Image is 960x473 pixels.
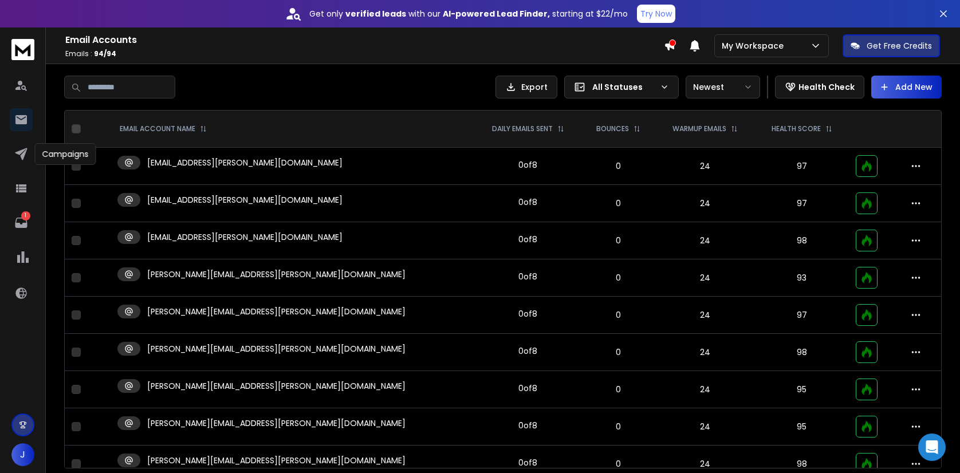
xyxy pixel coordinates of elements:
[588,421,648,432] p: 0
[843,34,940,57] button: Get Free Credits
[518,159,537,171] div: 0 of 8
[592,81,655,93] p: All Statuses
[120,124,207,133] div: EMAIL ACCOUNT NAME
[686,76,760,98] button: Newest
[10,211,33,234] a: 1
[147,157,343,168] p: [EMAIL_ADDRESS][PERSON_NAME][DOMAIN_NAME]
[309,8,628,19] p: Get only with our starting at $22/mo
[588,309,648,321] p: 0
[596,124,629,133] p: BOUNCES
[588,272,648,283] p: 0
[147,455,406,466] p: [PERSON_NAME][EMAIL_ADDRESS][PERSON_NAME][DOMAIN_NAME]
[11,443,34,466] button: J
[656,148,755,185] td: 24
[755,334,849,371] td: 98
[722,40,788,52] p: My Workspace
[588,346,648,358] p: 0
[672,124,726,133] p: WARMUP EMAILS
[755,371,849,408] td: 95
[518,420,537,431] div: 0 of 8
[518,196,537,208] div: 0 of 8
[518,457,537,468] div: 0 of 8
[772,124,821,133] p: HEALTH SCORE
[345,8,406,19] strong: verified leads
[518,383,537,394] div: 0 of 8
[637,5,675,23] button: Try Now
[755,222,849,259] td: 98
[918,433,946,461] div: Open Intercom Messenger
[11,39,34,60] img: logo
[65,49,664,58] p: Emails :
[588,235,648,246] p: 0
[656,259,755,297] td: 24
[21,211,30,220] p: 1
[35,143,96,165] div: Campaigns
[518,271,537,282] div: 0 of 8
[147,343,406,354] p: [PERSON_NAME][EMAIL_ADDRESS][PERSON_NAME][DOMAIN_NAME]
[518,234,537,245] div: 0 of 8
[755,259,849,297] td: 93
[65,33,664,47] h1: Email Accounts
[588,198,648,209] p: 0
[94,49,116,58] span: 94 / 94
[798,81,855,93] p: Health Check
[640,8,672,19] p: Try Now
[495,76,557,98] button: Export
[588,160,648,172] p: 0
[147,194,343,206] p: [EMAIL_ADDRESS][PERSON_NAME][DOMAIN_NAME]
[755,408,849,446] td: 95
[588,384,648,395] p: 0
[656,408,755,446] td: 24
[588,458,648,470] p: 0
[518,308,537,320] div: 0 of 8
[147,417,406,429] p: [PERSON_NAME][EMAIL_ADDRESS][PERSON_NAME][DOMAIN_NAME]
[755,185,849,222] td: 97
[755,148,849,185] td: 97
[147,231,343,243] p: [EMAIL_ADDRESS][PERSON_NAME][DOMAIN_NAME]
[656,371,755,408] td: 24
[147,269,406,280] p: [PERSON_NAME][EMAIL_ADDRESS][PERSON_NAME][DOMAIN_NAME]
[656,185,755,222] td: 24
[147,306,406,317] p: [PERSON_NAME][EMAIL_ADDRESS][PERSON_NAME][DOMAIN_NAME]
[867,40,932,52] p: Get Free Credits
[443,8,550,19] strong: AI-powered Lead Finder,
[656,297,755,334] td: 24
[871,76,942,98] button: Add New
[492,124,553,133] p: DAILY EMAILS SENT
[656,222,755,259] td: 24
[656,334,755,371] td: 24
[755,297,849,334] td: 97
[147,380,406,392] p: [PERSON_NAME][EMAIL_ADDRESS][PERSON_NAME][DOMAIN_NAME]
[518,345,537,357] div: 0 of 8
[775,76,864,98] button: Health Check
